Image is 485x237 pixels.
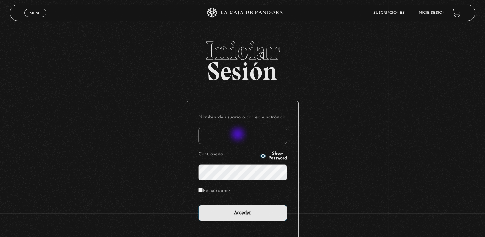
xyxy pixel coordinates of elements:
a: View your shopping cart [452,8,461,17]
input: Recuérdame [198,188,203,192]
span: Iniciar [10,38,475,64]
label: Recuérdame [198,186,230,196]
a: Suscripciones [373,11,405,15]
input: Acceder [198,205,287,221]
label: Contraseña [198,150,258,160]
span: Menu [30,11,40,15]
a: Inicie sesión [417,11,446,15]
span: Show Password [268,152,287,161]
button: Show Password [260,152,287,161]
h2: Sesión [10,38,475,79]
span: Cerrar [28,16,43,21]
label: Nombre de usuario o correo electrónico [198,113,287,123]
